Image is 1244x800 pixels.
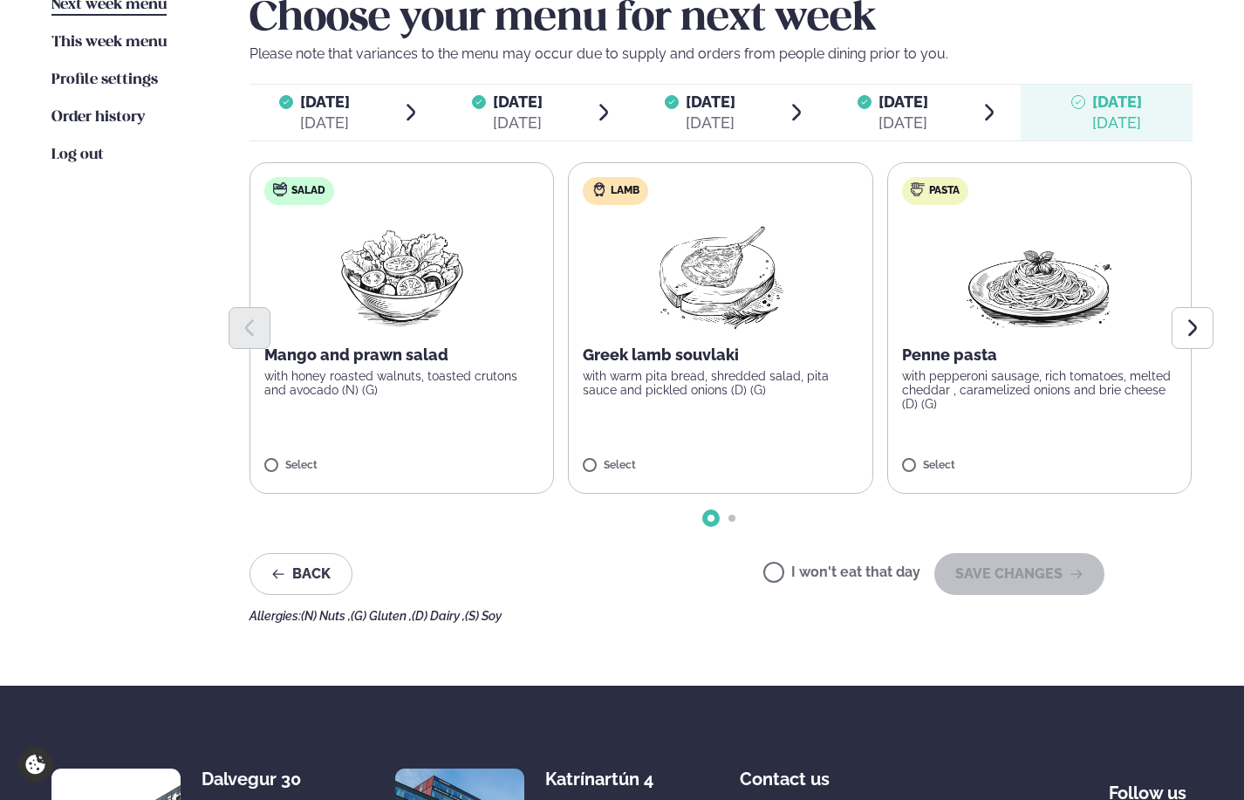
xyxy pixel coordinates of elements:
span: (S) Soy [465,609,502,623]
span: This week menu [51,35,167,50]
span: [DATE] [1092,92,1142,111]
span: (D) Dairy , [412,609,465,623]
span: [DATE] [300,92,350,111]
span: Pasta [929,184,960,198]
a: Profile settings [51,70,158,91]
img: Lamb.svg [592,182,606,196]
span: Go to slide 2 [728,515,735,522]
a: Log out [51,145,104,166]
img: pasta.svg [911,182,925,196]
div: [DATE] [1092,113,1142,133]
button: Back [249,553,352,595]
div: Allergies: [249,609,1193,623]
button: Previous slide [229,307,270,349]
p: Mango and prawn salad [264,345,539,366]
span: Order history [51,110,145,125]
span: Profile settings [51,72,158,87]
a: Cookie settings [17,747,53,783]
span: Contact us [740,755,830,790]
span: Lamb [611,184,639,198]
p: Please note that variances to the menu may occur due to supply and orders from people dining prio... [249,44,1193,65]
a: Order history [51,107,145,128]
span: (G) Gluten , [351,609,412,623]
p: Greek lamb souvlaki [583,345,858,366]
p: with pepperoni sausage, rich tomatoes, melted cheddar , caramelized onions and brie cheese (D) (G) [902,369,1177,411]
div: Dalvegur 30 [202,769,340,790]
span: Log out [51,147,104,162]
img: Salad.png [325,219,480,331]
p: with honey roasted walnuts, toasted crutons and avocado (N) (G) [264,369,539,397]
div: [DATE] [493,113,543,133]
p: Penne pasta [902,345,1177,366]
div: Katrínartún 4 [545,769,684,790]
span: (N) Nuts , [301,609,351,623]
button: SAVE CHANGES [934,553,1104,595]
span: [DATE] [493,92,543,111]
div: [DATE] [878,113,928,133]
div: [DATE] [300,113,350,133]
span: Salad [291,184,325,198]
p: with warm pita bread, shredded salad, pita sauce and pickled onions (D) (G) [583,369,858,397]
img: salad.svg [273,182,287,196]
span: [DATE] [878,92,928,111]
button: Next slide [1172,307,1213,349]
div: [DATE] [686,113,735,133]
a: This week menu [51,32,167,53]
span: Go to slide 1 [707,515,714,522]
img: Lamb-Meat.png [644,219,798,331]
span: [DATE] [686,92,735,111]
img: Spagetti.png [963,219,1117,331]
